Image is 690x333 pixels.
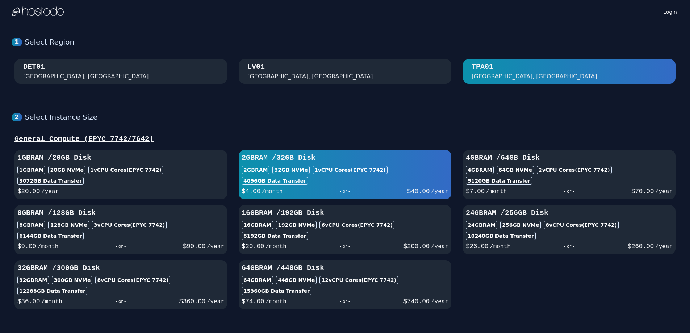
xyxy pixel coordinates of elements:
div: 448 GB NVMe [276,276,317,284]
span: /year [655,188,673,195]
div: [GEOGRAPHIC_DATA], [GEOGRAPHIC_DATA] [247,72,373,81]
button: 24GBRAM /256GB Disk24GBRAM256GB NVMe8vCPU Cores(EPYC 7742)10240GB Data Transfer$26.00/month- or -... [463,205,676,254]
a: Login [662,7,678,16]
h3: 64GB RAM / 448 GB Disk [242,263,448,273]
div: 8 vCPU Cores (EPYC 7742) [95,276,170,284]
div: 5120 GB Data Transfer [466,177,532,185]
div: 64 GB NVMe [497,166,534,174]
span: /year [431,299,448,305]
button: 8GBRAM /128GB Disk8GBRAM128GB NVMe3vCPU Cores(EPYC 7742)6144GB Data Transfer$9.00/month- or -$90.... [14,205,227,254]
div: 15360 GB Data Transfer [242,287,311,295]
div: 8GB RAM [17,221,45,229]
span: /month [262,188,283,195]
div: 256 GB NVMe [500,221,541,229]
div: [GEOGRAPHIC_DATA], [GEOGRAPHIC_DATA] [23,72,149,81]
span: /year [207,243,224,250]
button: 16GBRAM /192GB Disk16GBRAM192GB NVMe6vCPU Cores(EPYC 7742)8192GB Data Transfer$20.00/month- or -$... [239,205,451,254]
div: 6 vCPU Cores (EPYC 7742) [319,221,394,229]
span: $ 36.00 [17,298,40,305]
div: - or - [62,296,179,307]
div: - or - [287,241,403,251]
span: /year [207,299,224,305]
button: 64GBRAM /448GB Disk64GBRAM448GB NVMe12vCPU Cores(EPYC 7742)15360GB Data Transfer$74.00/month- or ... [239,260,451,309]
div: Select Instance Size [25,113,678,122]
button: LV01 [GEOGRAPHIC_DATA], [GEOGRAPHIC_DATA] [239,59,451,84]
span: $ 200.00 [403,243,430,250]
div: 6144 GB Data Transfer [17,232,84,240]
div: Select Region [25,38,678,47]
div: 4096 GB Data Transfer [242,177,308,185]
div: 1 vCPU Cores (EPYC 7742) [88,166,163,174]
div: 300 GB NVMe [52,276,92,284]
div: LV01 [247,62,265,72]
span: /year [431,188,448,195]
div: [GEOGRAPHIC_DATA], [GEOGRAPHIC_DATA] [472,72,597,81]
div: - or - [507,186,631,196]
span: $ 7.00 [466,188,485,195]
div: 3 vCPU Cores (EPYC 7742) [92,221,167,229]
div: 192 GB NVMe [276,221,317,229]
span: $ 26.00 [466,243,488,250]
span: $ 360.00 [179,298,205,305]
div: 64GB RAM [242,276,273,284]
span: /year [431,243,448,250]
h3: 32GB RAM / 300 GB Disk [17,263,224,273]
span: /month [265,299,287,305]
span: $ 740.00 [403,298,430,305]
div: 2GB RAM [242,166,269,174]
button: 1GBRAM /20GB Disk1GBRAM20GB NVMe1vCPU Cores(EPYC 7742)3072GB Data Transfer$20.00/year [14,150,227,199]
h3: 24GB RAM / 256 GB Disk [466,208,673,218]
h3: 4GB RAM / 64 GB Disk [466,153,673,163]
div: 1GB RAM [17,166,45,174]
span: $ 40.00 [407,188,430,195]
span: $ 9.00 [17,243,36,250]
div: - or - [58,241,183,251]
button: DET01 [GEOGRAPHIC_DATA], [GEOGRAPHIC_DATA] [14,59,227,84]
span: $ 260.00 [628,243,654,250]
div: 24GB RAM [466,221,497,229]
div: 10240 GB Data Transfer [466,232,536,240]
span: $ 74.00 [242,298,264,305]
span: /year [41,188,59,195]
h3: 1GB RAM / 20 GB Disk [17,153,224,163]
span: /month [265,243,287,250]
button: 4GBRAM /64GB Disk4GBRAM64GB NVMe2vCPU Cores(EPYC 7742)5120GB Data Transfer$7.00/month- or -$70.00... [463,150,676,199]
button: 2GBRAM /32GB Disk2GBRAM32GB NVMe1vCPU Cores(EPYC 7742)4096GB Data Transfer$4.00/month- or -$40.00... [239,150,451,199]
div: 20 GB NVMe [48,166,85,174]
div: General Compute (EPYC 7742/7642) [12,134,678,144]
div: - or - [511,241,628,251]
span: $ 20.00 [242,243,264,250]
div: 8192 GB Data Transfer [242,232,308,240]
h3: 2GB RAM / 32 GB Disk [242,153,448,163]
span: /month [38,243,59,250]
div: 2 vCPU Cores (EPYC 7742) [537,166,612,174]
div: - or - [283,186,407,196]
div: - or - [287,296,403,307]
span: /month [490,243,511,250]
button: 32GBRAM /300GB Disk32GBRAM300GB NVMe8vCPU Cores(EPYC 7742)12288GB Data Transfer$36.00/month- or -... [14,260,227,309]
div: TPA01 [472,62,493,72]
div: 1 [12,38,22,46]
span: $ 4.00 [242,188,260,195]
div: DET01 [23,62,45,72]
span: $ 20.00 [17,188,40,195]
div: 32 GB NVMe [272,166,310,174]
div: 3072 GB Data Transfer [17,177,84,185]
h3: 16GB RAM / 192 GB Disk [242,208,448,218]
span: $ 90.00 [183,243,205,250]
div: 128 GB NVMe [48,221,89,229]
span: /month [486,188,507,195]
span: $ 70.00 [631,188,654,195]
div: 12 vCPU Cores (EPYC 7742) [319,276,398,284]
div: 1 vCPU Cores (EPYC 7742) [313,166,388,174]
div: 32GB RAM [17,276,49,284]
div: 2 [12,113,22,121]
h3: 8GB RAM / 128 GB Disk [17,208,224,218]
div: 8 vCPU Cores (EPYC 7742) [544,221,619,229]
div: 16GB RAM [242,221,273,229]
span: /year [655,243,673,250]
div: 12288 GB Data Transfer [17,287,87,295]
button: TPA01 [GEOGRAPHIC_DATA], [GEOGRAPHIC_DATA] [463,59,676,84]
span: /month [41,299,62,305]
div: 4GB RAM [466,166,494,174]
